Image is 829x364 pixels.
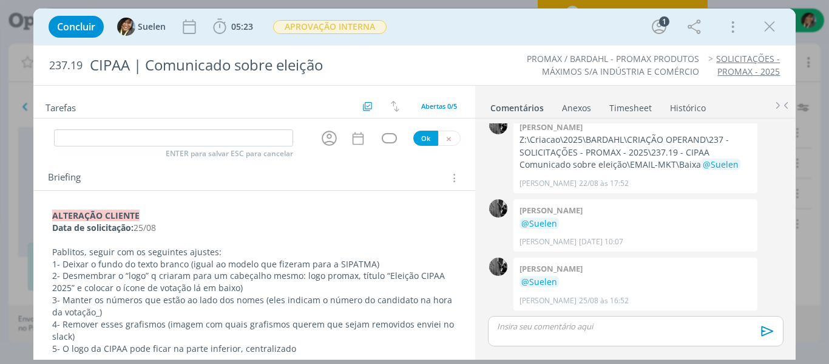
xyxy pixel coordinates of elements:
[52,222,134,233] strong: Data de solicitação:
[659,16,669,27] div: 1
[489,258,507,276] img: P
[413,131,438,146] button: Ok
[669,97,706,114] a: Histórico
[649,17,669,36] button: 1
[52,318,457,343] p: 4- Remover esses grafismos (imagem com quais grafismos querem que sejam removidos enviei no slack)
[52,270,457,294] p: 2- Desmembrar o “logo” q criaram para um cabeçalho mesmo: logo promax, título “Eleição CIPAA 2025...
[519,236,577,247] p: [PERSON_NAME]
[52,294,457,318] p: 3- Manter os números que estão ao lado dos nomes (eles indicam o número do candidato na hora da v...
[519,122,583,132] b: [PERSON_NAME]
[521,276,557,287] span: @Suelen
[519,205,583,216] b: [PERSON_NAME]
[579,178,629,189] span: 22/08 às 17:52
[52,210,140,221] strong: ALTERAÇÃO CLIENTE
[521,218,557,229] span: @Suelen
[49,59,83,72] span: 237.19
[117,18,135,36] img: S
[46,99,76,114] span: Tarefas
[52,246,457,258] p: Pablitos, seguir com os seguintes ajustes:
[231,21,253,32] span: 05:23
[490,97,544,114] a: Comentários
[579,295,629,306] span: 25/08 às 16:52
[519,178,577,189] p: [PERSON_NAME]
[48,170,81,186] span: Briefing
[716,53,780,77] a: SOLICITAÇÕES - PROMAX - 2025
[272,19,387,35] button: APROVAÇÃO INTERNA
[166,149,293,159] span: ENTER para salvar ESC para cancelar
[579,236,623,247] span: [DATE] 10:07
[33,9,796,360] div: dialog
[703,159,739,170] span: @Suelen
[489,199,507,218] img: P
[273,20,387,34] span: APROVAÇÃO INTERNA
[49,16,104,38] button: Concluir
[57,22,95,32] span: Concluir
[519,134,751,171] p: Z:\Criacao\2025\BARDAHL\CRIAÇÃO OPERAND\237 - SOLICITAÇÕES - PROMAX - 2025\237.19 - CIPAA Comunic...
[519,263,583,274] b: [PERSON_NAME]
[138,22,166,31] span: Suelen
[52,343,457,355] p: 5- O logo da CIPAA pode ficar na parte inferior, centralizado
[52,258,457,270] p: 1- Deixar o fundo do texto branco (igual ao modelo que fizeram para a SIPATMA)
[391,101,399,112] img: arrow-down-up.svg
[210,17,256,36] button: 05:23
[609,97,652,114] a: Timesheet
[562,102,591,114] div: Anexos
[519,295,577,306] p: [PERSON_NAME]
[117,18,166,36] button: SSuelen
[134,222,156,233] span: 25/08
[489,116,507,134] img: P
[421,101,457,111] span: Abertas 0/5
[527,53,699,77] a: PROMAX / BARDAHL - PROMAX PRODUTOS MÁXIMOS S/A INDÚSTRIA E COMÉRCIO
[85,50,470,80] div: CIPAA | Comunicado sobre eleição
